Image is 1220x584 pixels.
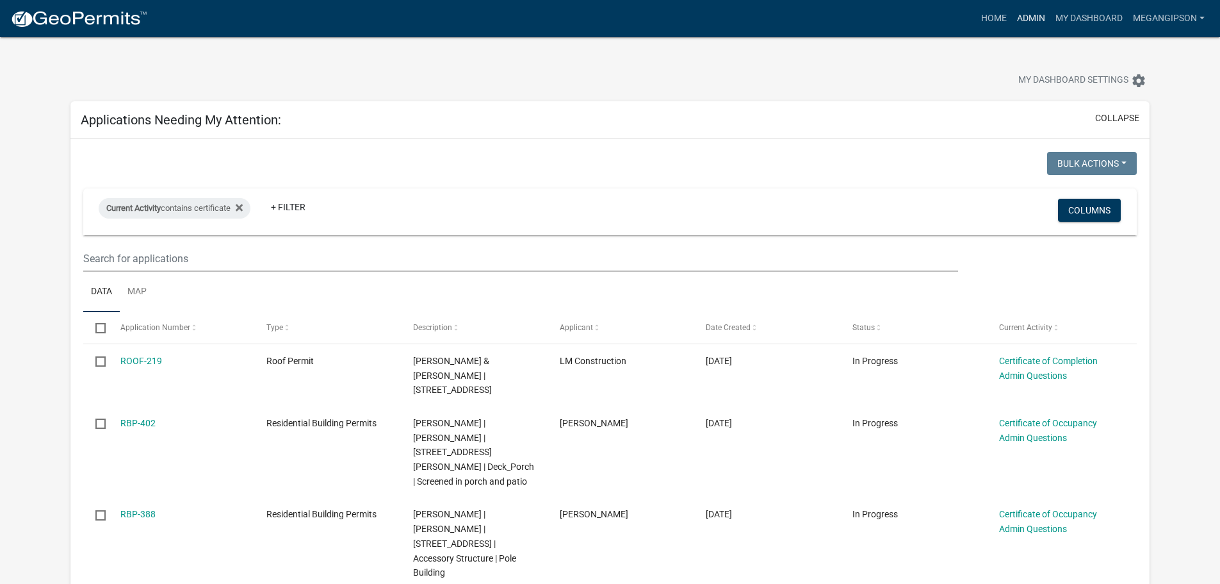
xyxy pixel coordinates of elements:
span: In Progress [852,418,898,428]
datatable-header-cell: Select [83,312,108,343]
a: My Dashboard [1050,6,1128,31]
span: Carol Fenton | Carol Fenton | 2050 S RIVERVIEW ROAD PERU, IN 46970 | Accessory Structure | Pole B... [413,509,516,578]
span: Status [852,323,875,332]
a: RBP-388 [120,509,156,519]
span: Residential Building Permits [266,509,377,519]
button: Bulk Actions [1047,152,1137,175]
span: In Progress [852,356,898,366]
input: Search for applications [83,246,957,272]
span: In Progress [852,509,898,519]
span: Lisa Mathias | Lisa Mathias | 6491 E 1500 N Roann, IN 46974 | Deck_Porch | Screened in porch and ... [413,418,534,487]
button: Columns [1058,199,1121,222]
a: Certificate of Occupancy Admin Questions [999,418,1097,443]
datatable-header-cell: Current Activity [987,312,1134,343]
a: megangipson [1128,6,1210,31]
span: James & Billie Bowman | 317 E MILL St [413,356,492,396]
a: RBP-402 [120,418,156,428]
button: My Dashboard Settingssettings [1008,68,1157,93]
datatable-header-cell: Application Number [108,312,255,343]
a: Certificate of Occupancy Admin Questions [999,509,1097,534]
span: Application Number [120,323,190,332]
span: Current Activity [106,203,161,213]
datatable-header-cell: Description [401,312,548,343]
datatable-header-cell: Status [840,312,987,343]
span: Description [413,323,452,332]
span: 03/20/2025 [706,418,732,428]
span: Date Created [706,323,751,332]
span: LM Construction [560,356,626,366]
span: Carol Fenton [560,509,628,519]
div: contains certificate [99,198,250,219]
span: My Dashboard Settings [1018,73,1128,88]
a: Map [120,272,154,313]
a: Certificate of Completion Admin Questions [999,356,1098,381]
span: Applicant [560,323,593,332]
datatable-header-cell: Type [254,312,401,343]
i: settings [1131,73,1146,88]
a: ROOF-219 [120,356,162,366]
datatable-header-cell: Date Created [694,312,840,343]
span: 01/02/2025 [706,509,732,519]
a: Home [976,6,1012,31]
h5: Applications Needing My Attention: [81,112,281,128]
button: collapse [1095,112,1139,125]
span: 07/09/2025 [706,356,732,366]
a: + Filter [261,196,316,219]
span: Roof Permit [266,356,314,366]
span: Residential Building Permits [266,418,377,428]
a: Admin [1012,6,1050,31]
span: Lisa [560,418,628,428]
a: Data [83,272,120,313]
span: Type [266,323,283,332]
datatable-header-cell: Applicant [548,312,694,343]
span: Current Activity [999,323,1052,332]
